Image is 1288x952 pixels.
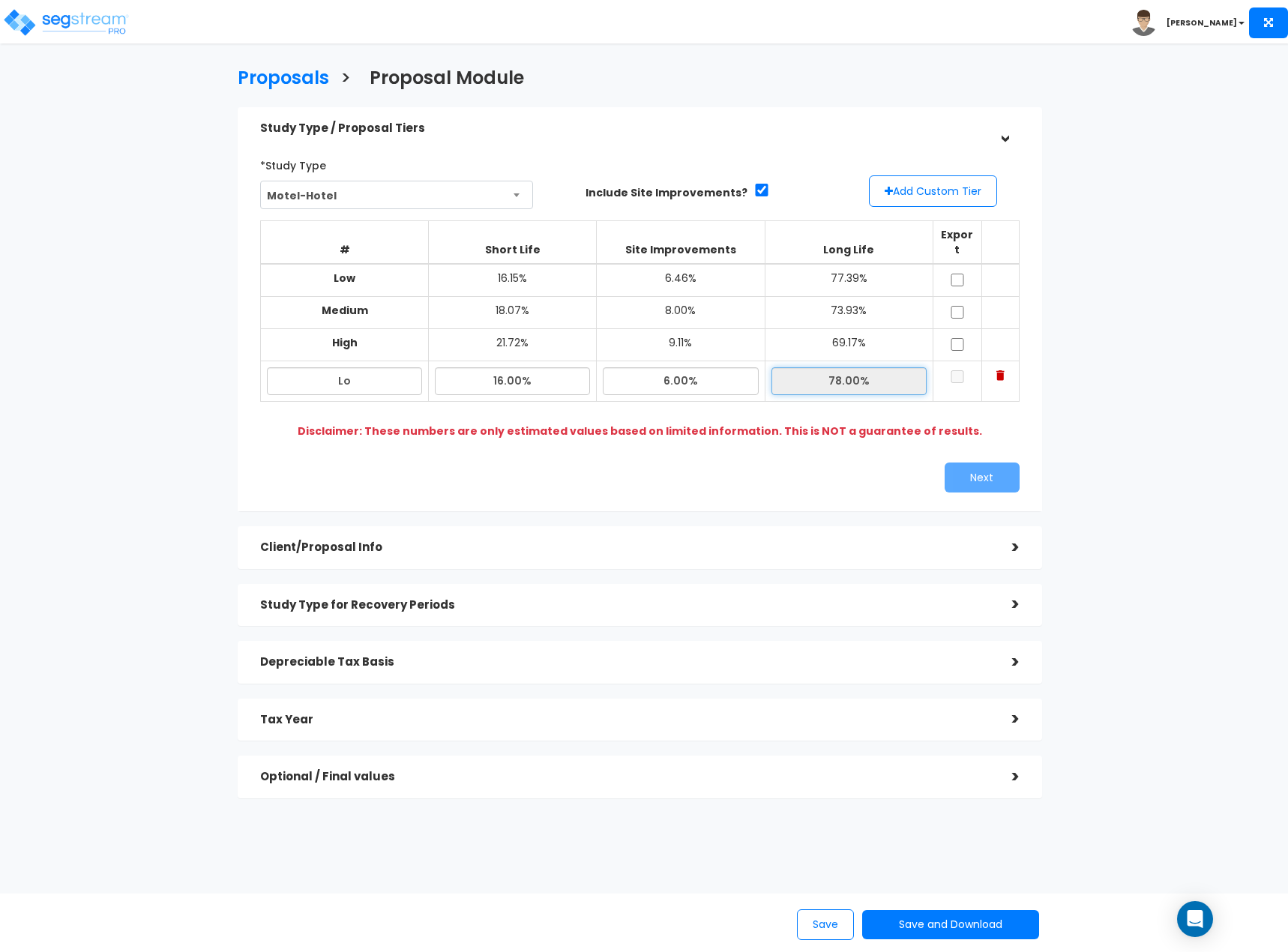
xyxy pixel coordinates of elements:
b: High [332,335,358,350]
button: Next [945,463,1020,492]
span: Motel-Hotel [261,181,532,210]
td: 16.15% [429,264,597,297]
th: # [260,221,428,265]
div: > [990,593,1020,616]
td: 69.17% [765,329,933,361]
label: *Study Type [260,153,326,173]
a: Proposals [226,53,329,99]
span: Motel-Hotel [260,181,533,209]
h5: Depreciable Tax Basis [260,656,990,669]
a: Proposal Module [358,53,524,99]
td: 8.00% [597,297,765,329]
b: [PERSON_NAME] [1167,17,1237,28]
h3: > [340,68,351,91]
b: Disclaimer: These numbers are only estimated values based on limited information. This is NOT a g... [298,424,982,439]
td: 77.39% [765,264,933,297]
img: avatar.png [1131,10,1157,36]
th: Export [933,221,981,265]
td: 73.93% [765,297,933,329]
button: Save and Download [862,910,1039,939]
img: logo_pro_r.png [2,7,130,37]
th: Long Life [765,221,933,265]
div: > [990,708,1020,731]
h5: Optional / Final values [260,771,990,783]
label: Include Site Improvements? [586,185,747,200]
h5: Study Type / Proposal Tiers [260,122,990,135]
div: > [990,765,1020,789]
b: Medium [322,303,368,318]
button: Save [797,909,854,940]
h5: Client/Proposal Info [260,541,990,554]
button: Add Custom Tier [869,175,997,207]
div: > [993,113,1016,143]
td: 6.46% [597,264,765,297]
div: > [990,536,1020,559]
td: 9.11% [597,329,765,361]
div: Open Intercom Messenger [1177,901,1213,937]
th: Short Life [429,221,597,265]
h5: Tax Year [260,714,990,726]
h3: Proposal Module [370,68,524,91]
th: Site Improvements [597,221,765,265]
td: 21.72% [429,329,597,361]
div: > [990,651,1020,674]
h5: Study Type for Recovery Periods [260,599,990,612]
h3: Proposals [238,68,329,91]
img: Trash Icon [996,370,1005,381]
td: 18.07% [429,297,597,329]
b: Low [334,271,355,286]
